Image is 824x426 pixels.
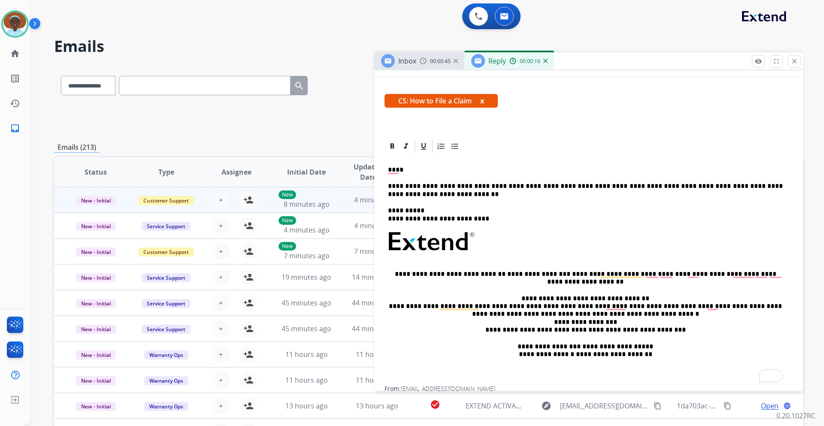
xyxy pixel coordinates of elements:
span: Updated Date [349,162,388,182]
span: [EMAIL_ADDRESS][DOMAIN_NAME] [560,401,648,411]
span: 45 minutes ago [282,298,331,308]
mat-icon: inbox [10,123,20,133]
span: + [219,298,223,308]
span: Assignee [221,167,251,177]
button: + [212,294,230,311]
span: New - Initial [76,248,116,257]
p: New [279,242,296,251]
span: 00:00:16 [520,58,540,65]
span: 7 minutes ago [354,247,400,256]
button: + [212,397,230,414]
span: New - Initial [76,376,116,385]
p: Emails (213) [54,142,100,153]
button: + [212,243,230,260]
div: Ordered List [435,140,448,153]
img: avatar [3,12,27,36]
span: 44 minutes ago [352,298,402,308]
mat-icon: person_add [243,246,254,257]
button: + [212,320,230,337]
button: + [212,191,230,208]
div: Italic [400,140,412,153]
div: Bullet List [448,140,461,153]
span: New - Initial [76,222,116,231]
p: 0.20.1027RC [776,411,815,421]
span: 13 hours ago [285,401,328,411]
span: Customer Support [138,248,194,257]
p: New [279,190,296,199]
span: New - Initial [76,402,116,411]
span: 11 hours ago [285,375,328,385]
mat-icon: list_alt [10,73,20,84]
div: From: [385,384,793,393]
span: New - Initial [76,273,116,282]
span: 13 hours ago [356,401,398,411]
mat-icon: explore [541,401,551,411]
mat-icon: fullscreen [772,57,780,65]
span: Customer Support [138,196,194,205]
span: Initial Date [287,167,326,177]
mat-icon: person_add [243,375,254,385]
span: [EMAIL_ADDRESS][DOMAIN_NAME] [401,384,495,393]
h2: Emails [54,38,803,55]
mat-icon: person_add [243,272,254,282]
span: 14 minutes ago [352,272,402,282]
span: 4 minutes ago [354,195,400,205]
span: + [219,349,223,360]
span: Service Support [142,325,191,334]
span: 11 hours ago [285,350,328,359]
mat-icon: home [10,48,20,59]
span: New - Initial [76,196,116,205]
div: To enrich screen reader interactions, please activate Accessibility in Grammarly extension settings [385,154,793,386]
span: 4 minutes ago [354,221,400,230]
span: 1da703ac-87c9-4d5b-bb29-c5e5d26f849f [677,401,807,411]
button: + [212,269,230,286]
span: Reply [488,56,506,66]
span: Service Support [142,299,191,308]
span: Warranty Ops [144,376,188,385]
span: New - Initial [76,299,116,308]
span: EXTEND ACTIVATION [466,401,532,411]
span: 44 minutes ago [352,324,402,333]
span: New - Initial [76,350,116,360]
span: Warranty Ops [144,402,188,411]
span: + [219,375,223,385]
span: CS: How to File a Claim [385,94,498,108]
span: 8 minutes ago [284,199,330,209]
span: Warranty Ops [144,350,188,360]
mat-icon: close [791,57,798,65]
mat-icon: person_add [243,349,254,360]
mat-icon: person_add [243,323,254,334]
span: New - Initial [76,325,116,334]
span: + [219,221,223,231]
span: 4 minutes ago [284,225,330,235]
span: Status [85,167,107,177]
span: Service Support [142,273,191,282]
span: + [219,195,223,205]
mat-icon: content_copy [654,402,661,410]
span: Type [158,167,174,177]
button: + [212,217,230,234]
span: Inbox [398,56,416,66]
mat-icon: history [10,98,20,109]
span: + [219,272,223,282]
mat-icon: content_copy [724,402,731,410]
span: 11 hours ago [356,350,398,359]
mat-icon: person_add [243,221,254,231]
span: + [219,401,223,411]
mat-icon: language [783,402,791,410]
span: 00:00:45 [430,58,451,65]
mat-icon: remove_red_eye [754,57,762,65]
span: 19 minutes ago [282,272,331,282]
span: + [219,246,223,257]
p: New [279,216,296,225]
mat-icon: person_add [243,195,254,205]
div: Bold [386,140,399,153]
mat-icon: person_add [243,401,254,411]
mat-icon: person_add [243,298,254,308]
span: 45 minutes ago [282,324,331,333]
span: Service Support [142,222,191,231]
div: Underline [417,140,430,153]
button: + [212,372,230,389]
span: Open [761,401,779,411]
mat-icon: check_circle [430,399,440,410]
